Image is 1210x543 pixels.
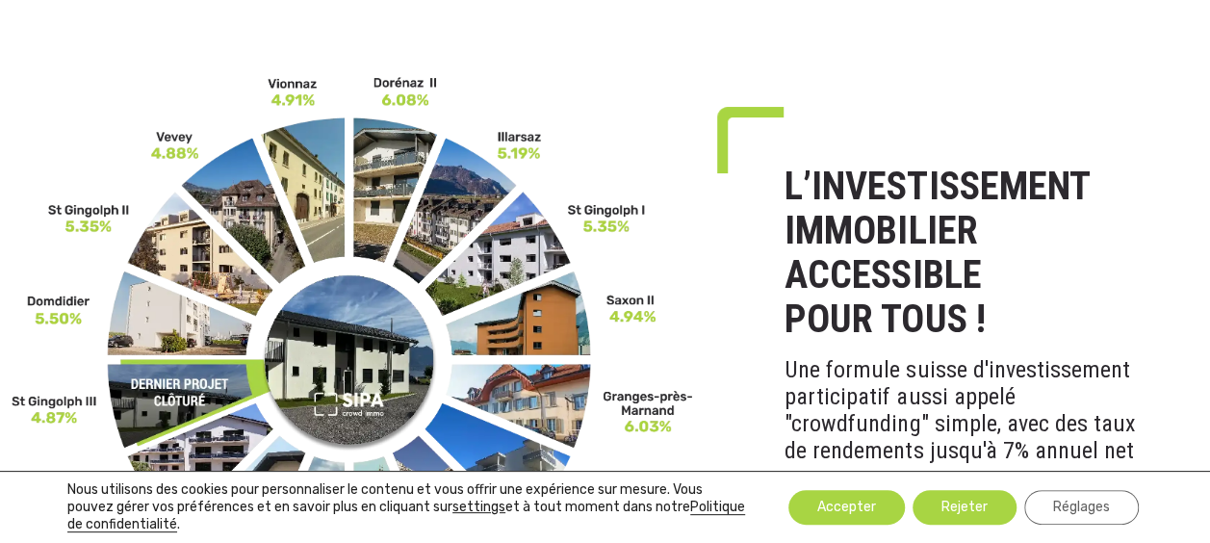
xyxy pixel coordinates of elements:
[785,342,1155,478] p: Une formule suisse d'investissement participatif aussi appelé "crowdfunding" simple, avec des tau...
[1024,490,1139,525] button: Réglages
[785,165,1155,342] h1: L’INVESTISSEMENT IMMOBILIER ACCESSIBLE POUR TOUS !
[452,499,505,516] button: settings
[67,481,748,533] p: Nous utilisons des cookies pour personnaliser le contenu et vous offrir une expérience sur mesure...
[913,490,1017,525] button: Rejeter
[1114,451,1210,543] div: Widget de chat
[1114,451,1210,543] iframe: Chat Widget
[788,490,905,525] button: Accepter
[67,499,745,532] a: Politique de confidentialité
